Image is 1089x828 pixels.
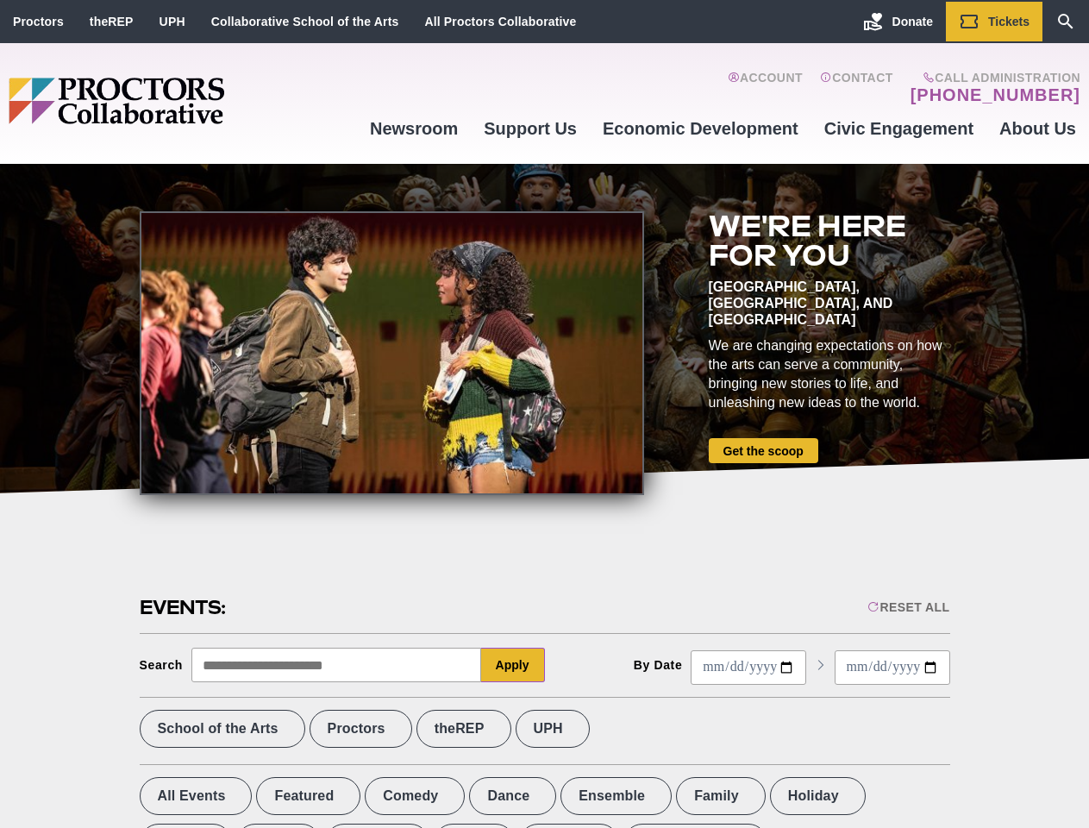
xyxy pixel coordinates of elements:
a: UPH [160,15,185,28]
label: theREP [416,710,511,748]
div: Search [140,658,184,672]
label: School of the Arts [140,710,305,748]
img: Proctors logo [9,78,357,124]
label: Comedy [365,777,465,815]
a: Collaborative School of the Arts [211,15,399,28]
label: Dance [469,777,556,815]
div: Reset All [867,600,949,614]
span: Donate [892,15,933,28]
span: Call Administration [905,71,1080,85]
label: Proctors [310,710,412,748]
a: About Us [986,105,1089,152]
a: [PHONE_NUMBER] [911,85,1080,105]
label: All Events [140,777,253,815]
a: Account [728,71,803,105]
a: Newsroom [357,105,471,152]
a: Search [1042,2,1089,41]
a: Support Us [471,105,590,152]
div: By Date [634,658,683,672]
button: Apply [481,648,545,682]
a: Proctors [13,15,64,28]
a: Civic Engagement [811,105,986,152]
h2: Events: [140,594,228,621]
a: Get the scoop [709,438,818,463]
a: Donate [850,2,946,41]
label: UPH [516,710,590,748]
label: Holiday [770,777,866,815]
label: Family [676,777,766,815]
a: Contact [820,71,893,105]
h2: We're here for you [709,211,950,270]
div: [GEOGRAPHIC_DATA], [GEOGRAPHIC_DATA], and [GEOGRAPHIC_DATA] [709,279,950,328]
label: Ensemble [560,777,672,815]
a: Economic Development [590,105,811,152]
a: All Proctors Collaborative [424,15,576,28]
a: Tickets [946,2,1042,41]
label: Featured [256,777,360,815]
span: Tickets [988,15,1030,28]
div: We are changing expectations on how the arts can serve a community, bringing new stories to life,... [709,336,950,412]
a: theREP [90,15,134,28]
